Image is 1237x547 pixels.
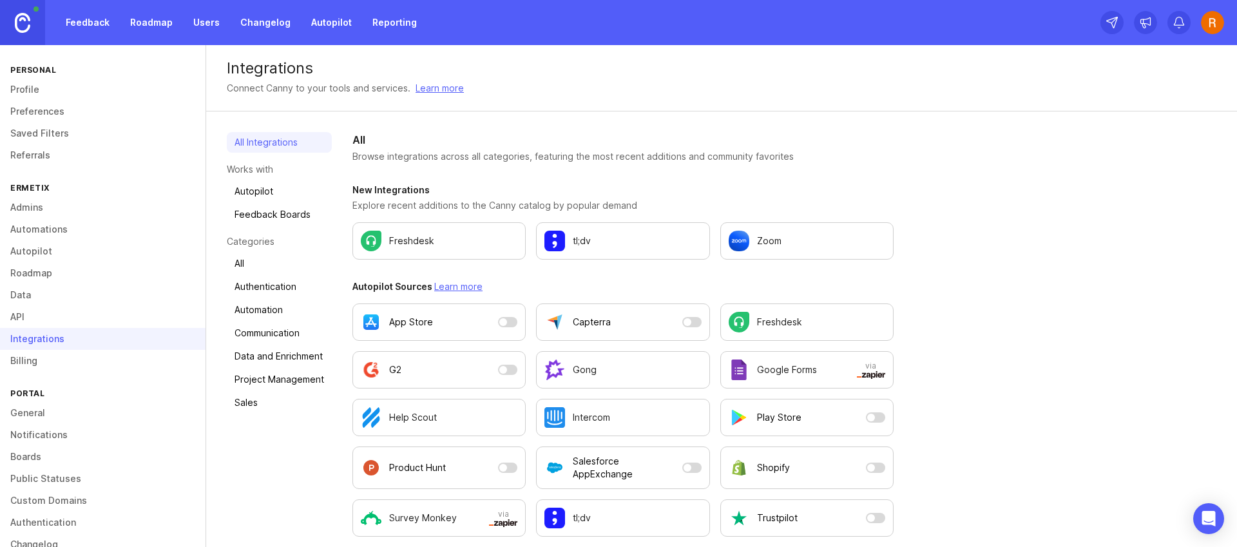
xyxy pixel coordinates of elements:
[227,163,332,176] p: Works with
[536,446,709,489] button: Salesforce AppExchange is currently disabled as an Autopilot data source. Open a modal to adjust ...
[227,392,332,413] a: Sales
[227,369,332,390] a: Project Management
[58,11,117,34] a: Feedback
[416,81,464,95] a: Learn more
[573,512,591,524] p: tl;dv
[352,499,526,537] a: Configure Survey Monkey in a new tab.
[352,184,894,197] h3: New Integrations
[352,446,526,489] button: Product Hunt is currently disabled as an Autopilot data source. Open a modal to adjust settings.
[227,235,332,248] p: Categories
[720,446,894,489] button: Shopify is currently disabled as an Autopilot data source. Open a modal to adjust settings.
[352,150,894,163] p: Browse integrations across all categories, featuring the most recent additions and community favo...
[15,13,30,33] img: Canny Home
[573,363,597,376] p: Gong
[389,512,457,524] p: Survey Monkey
[227,323,332,343] a: Communication
[720,399,894,436] button: Play Store is currently disabled as an Autopilot data source. Open a modal to adjust settings.
[536,222,709,260] a: Configure tl;dv settings.
[857,361,885,379] span: via
[1193,503,1224,534] div: Open Intercom Messenger
[303,11,360,34] a: Autopilot
[352,351,526,389] button: G2 is currently disabled as an Autopilot data source. Open a modal to adjust settings.
[1201,11,1224,34] img: Riccardo Poffo
[227,346,332,367] a: Data and Enrichment
[122,11,180,34] a: Roadmap
[389,363,401,376] p: G2
[757,461,790,474] p: Shopify
[227,181,332,202] a: Autopilot
[352,222,526,260] a: Configure Freshdesk settings.
[757,316,802,329] p: Freshdesk
[352,280,894,293] h3: Autopilot Sources
[536,499,709,537] a: Configure tl;dv settings.
[352,132,894,148] h2: All
[757,235,782,247] p: Zoom
[720,222,894,260] a: Configure Zoom settings.
[227,81,410,95] div: Connect Canny to your tools and services.
[227,61,1216,76] div: Integrations
[389,235,434,247] p: Freshdesk
[233,11,298,34] a: Changelog
[757,512,798,524] p: Trustpilot
[227,204,332,225] a: Feedback Boards
[536,351,709,389] a: Configure Gong settings.
[365,11,425,34] a: Reporting
[720,499,894,537] button: Trustpilot is currently disabled as an Autopilot data source. Open a modal to adjust settings.
[573,235,591,247] p: tl;dv
[489,509,517,527] span: via
[573,455,676,481] p: Salesforce AppExchange
[536,399,709,436] a: Configure Intercom settings.
[227,300,332,320] a: Automation
[434,281,483,292] a: Learn more
[227,132,332,153] a: All Integrations
[757,363,817,376] p: Google Forms
[573,411,610,424] p: Intercom
[489,519,517,527] img: svg+xml;base64,PHN2ZyB3aWR0aD0iNTAwIiBoZWlnaHQ9IjEzNiIgZmlsbD0ibm9uZSIgeG1sbnM9Imh0dHA6Ly93d3cudz...
[186,11,227,34] a: Users
[720,351,894,389] a: Configure Google Forms in a new tab.
[352,399,526,436] a: Configure Help Scout settings.
[352,303,526,341] button: App Store is currently disabled as an Autopilot data source. Open a modal to adjust settings.
[857,371,885,379] img: svg+xml;base64,PHN2ZyB3aWR0aD0iNTAwIiBoZWlnaHQ9IjEzNiIgZmlsbD0ibm9uZSIgeG1sbnM9Imh0dHA6Ly93d3cudz...
[757,411,801,424] p: Play Store
[536,303,709,341] button: Capterra is currently disabled as an Autopilot data source. Open a modal to adjust settings.
[352,199,894,212] p: Explore recent additions to the Canny catalog by popular demand
[389,411,437,424] p: Help Scout
[227,253,332,274] a: All
[573,316,611,329] p: Capterra
[389,461,446,474] p: Product Hunt
[720,303,894,341] a: Configure Freshdesk settings.
[227,276,332,297] a: Authentication
[389,316,433,329] p: App Store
